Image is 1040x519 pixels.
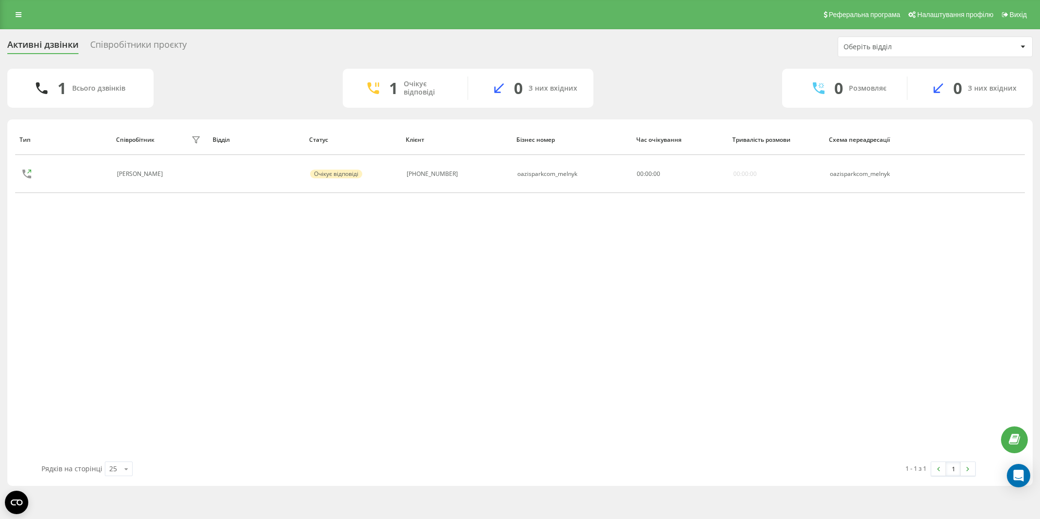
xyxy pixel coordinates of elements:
div: 1 - 1 з 1 [905,463,926,473]
div: Оберіть відділ [844,43,960,51]
div: 25 [109,464,117,474]
span: Вихід [1010,11,1027,19]
div: Клієнт [406,136,508,143]
span: 00 [653,170,660,178]
div: [PHONE_NUMBER] [407,171,458,177]
div: Відділ [213,136,300,143]
div: Співробітники проєкту [90,39,187,55]
div: З них вхідних [968,84,1017,93]
div: Статус [309,136,396,143]
span: 00 [637,170,644,178]
div: Всього дзвінків [72,84,125,93]
div: Час очікування [636,136,724,143]
a: 1 [946,462,961,476]
div: Тривалість розмови [732,136,820,143]
div: : : [637,171,660,177]
div: Очікує відповіді [310,170,362,178]
div: Бізнес номер [516,136,627,143]
div: 0 [834,79,843,97]
div: Open Intercom Messenger [1007,464,1030,487]
div: Активні дзвінки [7,39,78,55]
span: Реферальна програма [829,11,901,19]
div: oazisparkcom_melnyk [830,171,923,177]
span: Рядків на сторінці [41,464,102,473]
div: Очікує відповіді [404,80,453,96]
div: 0 [514,79,523,97]
div: 1 [58,79,66,97]
div: Співробітник [116,136,155,143]
div: 0 [953,79,962,97]
span: 00 [645,170,652,178]
div: [PERSON_NAME] [117,171,165,177]
div: 00:00:00 [733,171,757,177]
div: Тип [20,136,107,143]
div: oazisparkcom_melnyk [517,171,577,177]
div: З них вхідних [529,84,577,93]
div: Розмовляє [849,84,886,93]
button: Open CMP widget [5,491,28,514]
div: Схема переадресації [829,136,924,143]
div: 1 [389,79,398,97]
span: Налаштування профілю [917,11,993,19]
